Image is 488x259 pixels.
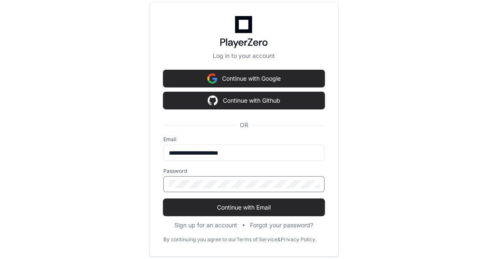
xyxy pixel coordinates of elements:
div: By continuing you agree to our [163,236,236,243]
button: Continue with Google [163,70,325,87]
button: Sign up for an account [175,221,238,229]
div: & [277,236,281,243]
label: Password [163,168,325,174]
span: OR [236,121,252,129]
button: Forgot your password? [250,221,314,229]
p: Log in to your account [163,52,325,60]
button: Continue with Email [163,199,325,216]
img: Sign in with google [208,92,218,109]
label: Email [163,136,325,143]
a: Privacy Policy. [281,236,316,243]
img: Sign in with google [207,70,217,87]
span: Continue with Email [163,203,325,212]
button: Continue with Github [163,92,325,109]
a: Terms of Service [236,236,277,243]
